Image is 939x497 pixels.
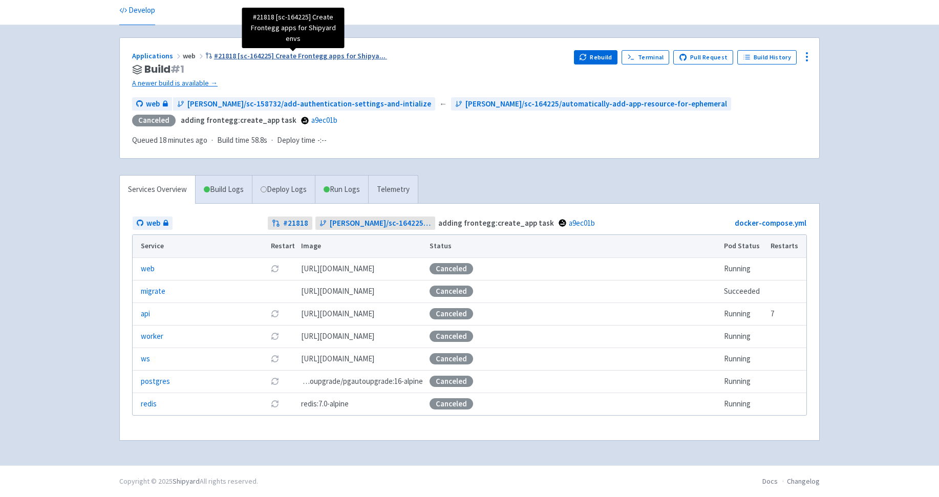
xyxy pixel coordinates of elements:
div: Canceled [430,331,473,342]
span: pgautoupgrade/pgautoupgrade:16-alpine [301,376,423,387]
a: Docs [762,477,778,486]
div: Canceled [430,286,473,297]
strong: adding frontegg:create_app task [181,115,296,125]
th: Restarts [767,235,806,257]
span: [PERSON_NAME]/sc-158732/add-authentication-settings-and-intialize [187,98,431,110]
span: [DOMAIN_NAME][URL] [301,263,374,275]
div: Canceled [132,115,176,126]
a: a9ec01b [311,115,337,125]
a: web [133,217,173,230]
th: Service [133,235,267,257]
button: Restart pod [271,400,279,408]
a: worker [141,331,163,342]
a: [PERSON_NAME]/sc-158732/add-authentication-settings-and-intialize [173,97,435,111]
td: 7 [767,302,806,325]
th: Restart [267,235,298,257]
span: # 1 [170,62,184,76]
span: -:-- [317,135,327,146]
a: redis [141,398,157,410]
a: docker-compose.yml [735,218,806,228]
th: Pod Status [721,235,767,257]
td: Running [721,370,767,393]
a: A newer build is available → [132,77,566,89]
a: Deploy Logs [252,176,315,204]
a: Applications [132,51,183,60]
div: Canceled [430,353,473,364]
a: Telemetry [368,176,418,204]
a: #21818 [sc-164225] Create Frontegg apps for Shipya... [205,51,387,60]
a: Pull Request [673,50,733,64]
span: web [183,51,205,60]
button: Restart pod [271,355,279,363]
a: Terminal [622,50,669,64]
button: Rebuild [574,50,618,64]
span: ← [439,98,447,110]
span: Build [144,63,184,75]
span: Queued [132,135,207,145]
span: [DOMAIN_NAME][URL] [301,353,374,365]
div: Canceled [430,376,473,387]
a: ws [141,353,150,365]
span: Deploy time [277,135,315,146]
span: 58.8s [251,135,267,146]
a: web [132,97,172,111]
a: [PERSON_NAME]/sc-164225/automatically-add-app-resource-for-ephemeral [451,97,731,111]
a: [PERSON_NAME]/sc-164225/automatically-add-app-resource-for-ephemeral [315,217,436,230]
td: Running [721,325,767,348]
span: web [146,218,160,229]
div: · · [132,135,333,146]
div: Copyright © 2025 All rights reserved. [119,476,258,487]
span: web [146,98,160,110]
button: Restart pod [271,310,279,318]
div: Canceled [430,308,473,319]
span: [DOMAIN_NAME][URL] [301,331,374,342]
td: Running [721,393,767,415]
a: Build Logs [196,176,252,204]
strong: # 21818 [283,218,308,229]
button: Restart pod [271,265,279,273]
span: [PERSON_NAME]/sc-164225/automatically-add-app-resource-for-ephemeral [330,218,432,229]
a: postgres [141,376,170,387]
a: api [141,308,150,320]
span: Build time [217,135,249,146]
a: Shipyard [173,477,200,486]
a: a9ec01b [569,218,595,228]
div: Canceled [430,263,473,274]
time: 18 minutes ago [159,135,207,145]
span: [PERSON_NAME]/sc-164225/automatically-add-app-resource-for-ephemeral [465,98,727,110]
a: Run Logs [315,176,368,204]
a: #21818 [268,217,312,230]
th: Status [426,235,721,257]
a: web [141,263,155,275]
div: Canceled [430,398,473,409]
span: redis:7.0-alpine [301,398,349,410]
td: Running [721,257,767,280]
span: #21818 [sc-164225] Create Frontegg apps for Shipya ... [214,51,386,60]
td: Succeeded [721,280,767,302]
span: [DOMAIN_NAME][URL] [301,286,374,297]
a: Build History [737,50,797,64]
a: Changelog [787,477,820,486]
span: [DOMAIN_NAME][URL] [301,308,374,320]
button: Restart pod [271,332,279,340]
strong: adding frontegg:create_app task [438,218,554,228]
td: Running [721,302,767,325]
td: Running [721,348,767,370]
th: Image [298,235,426,257]
a: Services Overview [120,176,195,204]
a: migrate [141,286,165,297]
button: Restart pod [271,377,279,385]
